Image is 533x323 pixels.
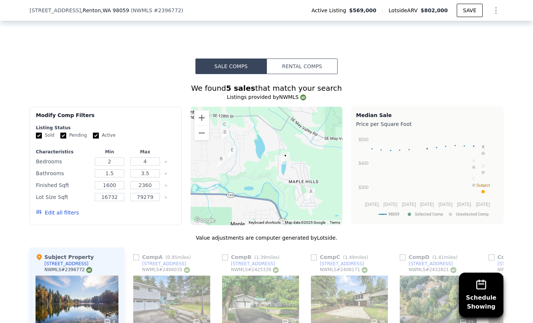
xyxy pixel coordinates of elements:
span: ( miles) [429,255,460,260]
button: Zoom in [194,110,209,125]
text: D [482,164,485,168]
span: 1.49 [345,255,355,260]
img: Google [192,216,217,225]
button: Clear [164,172,167,175]
span: ( miles) [162,255,194,260]
svg: A chart. [356,129,499,222]
button: ScheduleShowing [459,273,503,317]
button: Edit all filters [36,209,79,216]
span: Map data ©2025 Google [285,220,325,224]
text: A [472,159,475,163]
button: Sale Comps [195,59,266,74]
div: Modify Comp Filters [36,111,175,125]
div: NWMLS # 2432821 [409,267,456,273]
a: [STREET_ADDRESS] [133,261,186,267]
span: [STREET_ADDRESS] [30,7,81,14]
div: 15572 206th Ave SE [304,185,318,203]
div: Value adjustments are computer generated by Lotside . [30,234,503,242]
div: Max [129,149,161,155]
text: [DATE] [476,202,490,207]
span: , WA 98059 [101,7,129,13]
text: [DATE] [420,202,434,207]
div: 17562 SE 134th St [218,118,232,136]
div: 13609 178th Ave SE [218,126,232,144]
div: [STREET_ADDRESS] [320,261,364,267]
strong: 5 sales [226,84,255,93]
div: Finished Sqft [36,180,90,190]
input: Pending [60,133,66,139]
span: 0.95 [167,255,177,260]
label: Pending [60,132,87,139]
button: Show Options [489,3,503,18]
a: [STREET_ADDRESS] [222,261,275,267]
div: Listing Status [36,125,175,131]
div: [STREET_ADDRESS] [231,261,275,267]
span: ( miles) [340,255,371,260]
div: NWMLS # 2396772 [44,267,92,273]
span: # 2396772 [154,7,181,13]
div: Lot Size Sqft [36,192,90,202]
span: ( miles) [251,255,282,260]
a: [STREET_ADDRESS] [400,261,453,267]
span: NWMLS [133,7,152,13]
div: Median Sale [356,111,499,119]
a: [STREET_ADDRESS] [311,261,364,267]
text: Unselected Comp [456,212,489,217]
div: Comp D [400,253,460,261]
label: Sold [36,132,54,139]
span: $802,000 [420,7,448,13]
button: Clear [164,184,167,187]
img: NWMLS Logo [86,267,92,273]
div: Comp B [222,253,282,261]
text: Subject [476,183,490,187]
div: We found that match your search [30,83,503,93]
a: Open this area in Google Maps (opens a new window) [192,216,217,225]
div: Comp A [133,253,194,261]
div: [STREET_ADDRESS] [142,261,186,267]
div: 14543 178th Ave SE [214,152,228,171]
input: Active [93,133,99,139]
span: 1.39 [256,255,266,260]
text: [DATE] [383,202,398,207]
text: E [482,145,485,149]
div: Comp C [311,253,371,261]
img: NWMLS Logo [450,267,456,273]
div: Bedrooms [36,156,90,167]
img: NWMLS Logo [184,267,190,273]
button: Clear [164,160,167,163]
text: [DATE] [457,202,471,207]
text: [DATE] [365,202,379,207]
img: NWMLS Logo [300,94,306,100]
text: C [472,176,475,181]
div: ( ) [131,7,183,14]
text: [DATE] [402,202,416,207]
div: Bathrooms [36,168,90,179]
div: [STREET_ADDRESS] [44,261,88,267]
span: $569,000 [349,7,376,14]
button: Clear [164,196,167,199]
img: NWMLS Logo [273,267,279,273]
text: $500 [359,137,369,142]
div: 14411 200th Ave SE [278,149,292,167]
span: 1.41 [434,255,444,260]
div: [STREET_ADDRESS] [409,261,453,267]
text: 98059 [388,212,399,217]
span: Lotside ARV [389,7,420,14]
span: Active Listing [311,7,349,14]
div: Price per Square Foot [356,119,499,129]
text: $300 [359,185,369,190]
div: 14224 180th Ave SE [225,143,239,162]
img: NWMLS Logo [362,267,368,273]
div: Subject Property [36,253,94,261]
div: Min [93,149,126,155]
text: [DATE] [439,202,453,207]
button: Rental Comps [266,59,338,74]
div: NWMLS # 2406035 [142,267,190,273]
span: , Renton [81,7,129,14]
text: Selected Comp [415,212,443,217]
text: $400 [359,161,369,166]
div: NWMLS # 2406171 [320,267,368,273]
label: Active [93,132,115,139]
button: Keyboard shortcuts [249,220,281,225]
